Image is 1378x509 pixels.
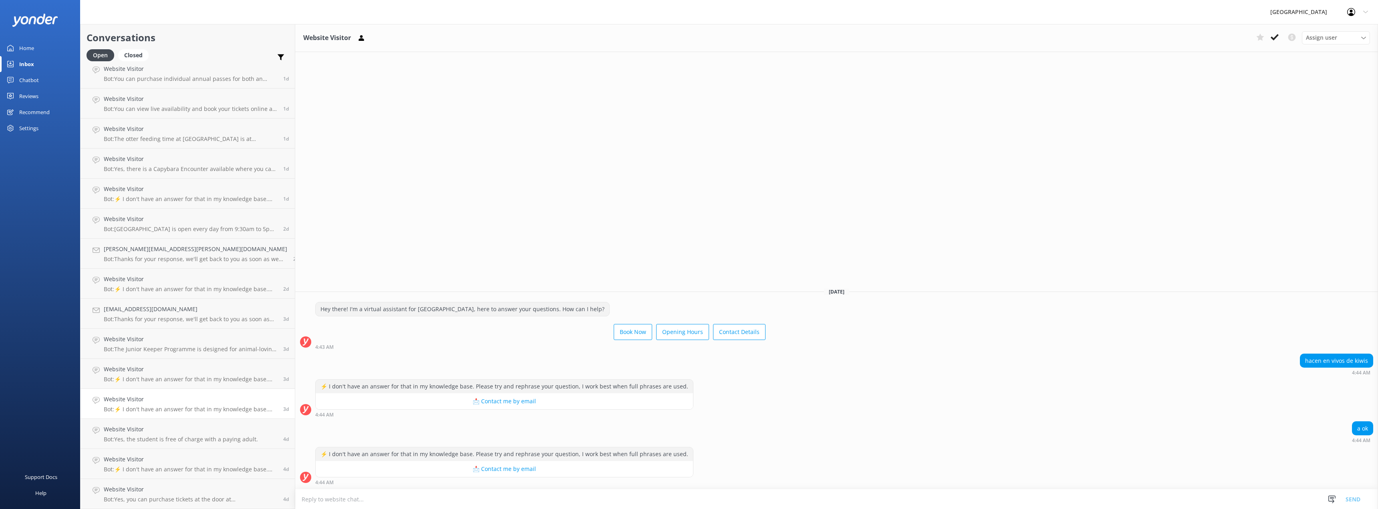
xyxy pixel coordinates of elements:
p: Bot: Yes, the student is free of charge with a paying adult. [104,436,258,443]
button: 📩 Contact me by email [316,461,693,477]
button: Contact Details [713,324,766,340]
strong: 4:43 AM [315,345,334,350]
h3: Website Visitor [303,33,351,43]
span: Sep 22 2025 09:20am (UTC +12:00) Pacific/Auckland [293,256,299,262]
p: Bot: You can view live availability and book your tickets online at [URL][DOMAIN_NAME]. Tickets c... [104,105,277,113]
h4: Website Visitor [104,215,277,223]
strong: 4:44 AM [1352,370,1370,375]
span: Sep 21 2025 04:44am (UTC +12:00) Pacific/Auckland [283,406,289,412]
h4: Website Visitor [104,425,258,434]
a: Website VisitorBot:The otter feeding time at [GEOGRAPHIC_DATA] is at 10:45am.1d [81,119,295,149]
span: Sep 19 2025 10:41pm (UTC +12:00) Pacific/Auckland [283,496,289,503]
div: Hey there! I'm a virtual assistant for [GEOGRAPHIC_DATA], here to answer your questions. How can ... [316,302,609,316]
a: Website VisitorBot:⚡ I don't have an answer for that in my knowledge base. Please try and rephras... [81,449,295,479]
a: Open [87,50,118,59]
p: Bot: You can purchase individual annual passes for both an adult and a child. The Adult Annual Pa... [104,75,277,82]
span: [DATE] [824,288,849,295]
h4: Website Visitor [104,125,277,133]
a: Closed [118,50,153,59]
h4: Website Visitor [104,395,277,404]
span: Sep 21 2025 08:55am (UTC +12:00) Pacific/Auckland [283,376,289,382]
span: Sep 20 2025 09:39am (UTC +12:00) Pacific/Auckland [283,466,289,473]
a: Website VisitorBot:The Junior Keeper Programme is designed for animal-loving kids aged [DEMOGRAPH... [81,329,295,359]
p: Bot: ⚡ I don't have an answer for that in my knowledge base. Please try and rephrase your questio... [104,406,277,413]
h4: Website Visitor [104,185,277,193]
button: Opening Hours [656,324,709,340]
div: Settings [19,120,38,136]
a: Website VisitorBot:Yes, you can purchase tickets at the door at [GEOGRAPHIC_DATA].4d [81,479,295,509]
div: Open [87,49,114,61]
p: Bot: ⚡ I don't have an answer for that in my knowledge base. Please try and rephrase your questio... [104,286,277,293]
a: Website VisitorBot:Yes, there is a Capybara Encounter available where you can interact with capyb... [81,149,295,179]
h4: Website Visitor [104,455,277,464]
h4: Website Visitor [104,64,277,73]
span: Sep 23 2025 11:08am (UTC +12:00) Pacific/Auckland [283,105,289,112]
span: Sep 22 2025 08:37am (UTC +12:00) Pacific/Auckland [283,286,289,292]
span: Sep 21 2025 12:37pm (UTC +12:00) Pacific/Auckland [283,316,289,322]
a: Website VisitorBot:[GEOGRAPHIC_DATA] is open every day from 9:30am to 5pm, except on [DATE], when... [81,209,295,239]
span: Sep 21 2025 12:12pm (UTC +12:00) Pacific/Auckland [283,346,289,352]
a: [PERSON_NAME][EMAIL_ADDRESS][PERSON_NAME][DOMAIN_NAME]Bot:Thanks for your response, we'll get bac... [81,239,295,269]
p: Bot: Thanks for your response, we'll get back to you as soon as we can during opening hours. [104,256,287,263]
h4: Website Visitor [104,95,277,103]
span: Sep 22 2025 09:33pm (UTC +12:00) Pacific/Auckland [283,165,289,172]
a: Website VisitorBot:You can view live availability and book your tickets online at [URL][DOMAIN_NA... [81,89,295,119]
p: Bot: ⚡ I don't have an answer for that in my knowledge base. Please try and rephrase your questio... [104,466,277,473]
p: Bot: The otter feeding time at [GEOGRAPHIC_DATA] is at 10:45am. [104,135,277,143]
p: Bot: ⚡ I don't have an answer for that in my knowledge base. Please try and rephrase your questio... [104,195,277,203]
div: Sep 21 2025 04:44am (UTC +12:00) Pacific/Auckland [1352,437,1373,443]
div: ⚡ I don't have an answer for that in my knowledge base. Please try and rephrase your question, I ... [316,447,693,461]
a: Website VisitorBot:⚡ I don't have an answer for that in my knowledge base. Please try and rephras... [81,389,295,419]
div: Support Docs [25,469,57,485]
button: 📩 Contact me by email [316,393,693,409]
div: Home [19,40,34,56]
a: [EMAIL_ADDRESS][DOMAIN_NAME]Bot:Thanks for your response, we'll get back to you as soon as we can... [81,299,295,329]
div: Inbox [19,56,34,72]
h4: Website Visitor [104,485,277,494]
div: Reviews [19,88,38,104]
div: a ok [1352,422,1373,435]
img: yonder-white-logo.png [12,14,58,27]
h4: Website Visitor [104,365,277,374]
div: Chatbot [19,72,39,88]
button: Book Now [614,324,652,340]
a: Website VisitorBot:⚡ I don't have an answer for that in my knowledge base. Please try and rephras... [81,179,295,209]
h2: Conversations [87,30,289,45]
div: Recommend [19,104,50,120]
div: Closed [118,49,149,61]
p: Bot: [GEOGRAPHIC_DATA] is open every day from 9:30am to 5pm, except on [DATE], when we are closed... [104,225,277,233]
strong: 4:44 AM [315,412,334,417]
h4: Website Visitor [104,275,277,284]
p: Bot: Yes, you can purchase tickets at the door at [GEOGRAPHIC_DATA]. [104,496,277,503]
p: Bot: Yes, there is a Capybara Encounter available where you can interact with capybaras. You can ... [104,165,277,173]
div: Sep 21 2025 04:44am (UTC +12:00) Pacific/Auckland [1300,370,1373,375]
a: Website VisitorBot:⚡ I don't have an answer for that in my knowledge base. Please try and rephras... [81,359,295,389]
p: Bot: ⚡ I don't have an answer for that in my knowledge base. Please try and rephrase your questio... [104,376,277,383]
a: Website VisitorBot:You can purchase individual annual passes for both an adult and a child. The A... [81,58,295,89]
a: Website VisitorBot:Yes, the student is free of charge with a paying adult.4d [81,419,295,449]
div: Assign User [1302,31,1370,44]
h4: [EMAIL_ADDRESS][DOMAIN_NAME] [104,305,277,314]
span: Sep 23 2025 12:15pm (UTC +12:00) Pacific/Auckland [283,75,289,82]
h4: Website Visitor [104,335,277,344]
div: Sep 21 2025 04:44am (UTC +12:00) Pacific/Auckland [315,412,693,417]
span: Sep 22 2025 07:36pm (UTC +12:00) Pacific/Auckland [283,195,289,202]
h4: [PERSON_NAME][EMAIL_ADDRESS][PERSON_NAME][DOMAIN_NAME] [104,245,287,253]
div: Sep 21 2025 04:43am (UTC +12:00) Pacific/Auckland [315,344,766,350]
div: hacen en vivos de kiwis [1300,354,1373,368]
a: Website VisitorBot:⚡ I don't have an answer for that in my knowledge base. Please try and rephras... [81,269,295,299]
span: Assign user [1306,33,1337,42]
span: Sep 23 2025 07:53am (UTC +12:00) Pacific/Auckland [283,135,289,142]
p: Bot: Thanks for your response, we'll get back to you as soon as we can during opening hours. [104,316,277,323]
strong: 4:44 AM [1352,438,1370,443]
p: Bot: The Junior Keeper Programme is designed for animal-loving kids aged [DEMOGRAPHIC_DATA]. It o... [104,346,277,353]
span: Sep 22 2025 03:58pm (UTC +12:00) Pacific/Auckland [283,225,289,232]
h4: Website Visitor [104,155,277,163]
strong: 4:44 AM [315,480,334,485]
span: Sep 20 2025 10:29am (UTC +12:00) Pacific/Auckland [283,436,289,443]
div: Sep 21 2025 04:44am (UTC +12:00) Pacific/Auckland [315,479,693,485]
div: Help [35,485,46,501]
div: ⚡ I don't have an answer for that in my knowledge base. Please try and rephrase your question, I ... [316,380,693,393]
